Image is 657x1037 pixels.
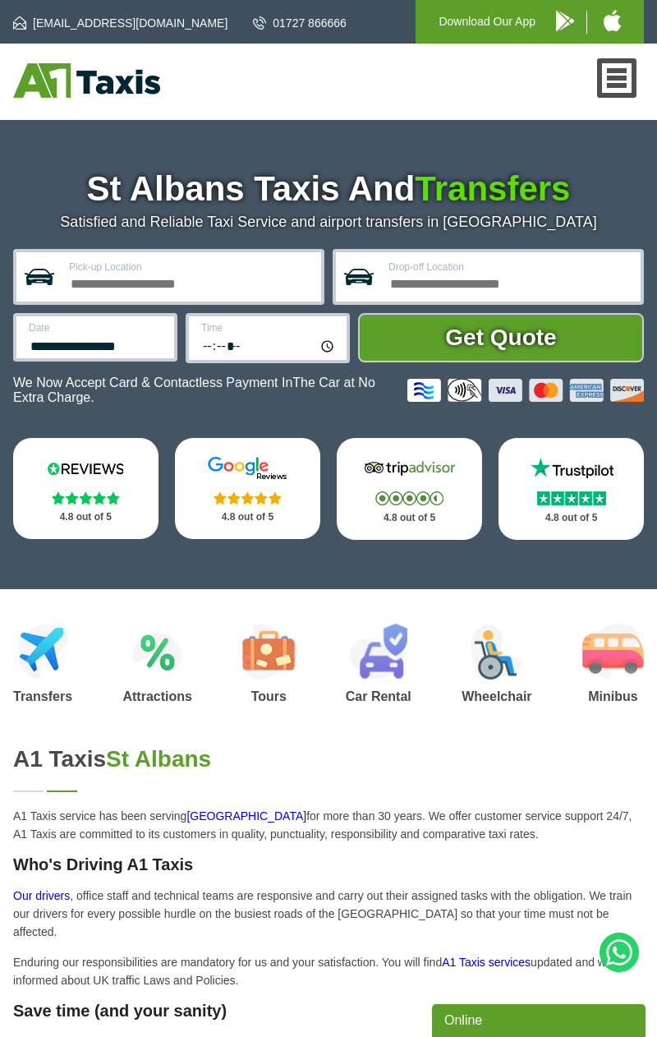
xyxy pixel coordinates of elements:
h3: Transfers [13,690,72,703]
iframe: chat widget [432,1001,649,1037]
a: Our drivers [13,889,70,902]
span: Transfers [415,169,570,208]
h2: A1 Taxis [13,746,644,772]
p: Enduring our responsibilities are mandatory for us and your satisfaction. You will find updated a... [13,953,644,989]
span: St Albans [106,746,211,772]
img: Stars [537,491,606,505]
img: A1 Taxis St Albans LTD [13,63,160,98]
img: Minibus [582,624,644,680]
a: [EMAIL_ADDRESS][DOMAIN_NAME] [13,15,227,31]
p: , office staff and technical teams are responsive and carry out their assigned tasks with the obl... [13,887,644,941]
img: A1 Taxis iPhone App [604,10,621,31]
label: Drop-off Location [388,262,631,272]
label: Time [201,323,337,333]
label: Pick-up Location [69,262,311,272]
img: Wheelchair [471,624,523,680]
span: The Car at No Extra Charge. [13,376,375,404]
p: Download Our App [439,12,535,32]
img: Stars [214,491,282,505]
a: [GEOGRAPHIC_DATA] [186,809,306,823]
h3: Wheelchair [462,690,531,703]
h1: St Albans Taxis And [13,169,644,209]
h3: Tours [242,690,295,703]
img: Car Rental [349,624,407,680]
img: Stars [52,491,120,505]
img: Tripadvisor [361,456,459,481]
a: Nav [597,58,637,98]
button: Get Quote [358,313,644,362]
a: 01727 866666 [253,15,347,31]
p: A1 Taxis service has been serving for more than 30 years. We offer customer service support 24/7,... [13,807,644,843]
p: Satisfied and Reliable Taxi Service and airport transfers in [GEOGRAPHIC_DATA] [13,214,644,231]
img: Stars [375,491,443,505]
a: A1 Taxis services [442,956,531,969]
img: Attractions [132,624,182,680]
p: 4.8 out of 5 [355,508,464,528]
h3: Attractions [122,690,191,703]
label: Date [29,323,164,333]
h3: Car Rental [346,690,411,703]
a: Reviews.io Stars 4.8 out of 5 [13,438,159,539]
img: Trustpilot [522,456,621,481]
img: A1 Taxis Android App [556,11,574,31]
p: 4.8 out of 5 [193,507,302,528]
a: Tripadvisor Stars 4.8 out of 5 [337,438,482,540]
p: We Now Accept Card & Contactless Payment In [13,376,395,405]
h3: Minibus [582,690,644,703]
img: Google [198,456,296,481]
a: Trustpilot Stars 4.8 out of 5 [498,438,644,540]
p: 4.8 out of 5 [517,508,626,528]
h3: Save time (and your sanity) [13,1002,644,1021]
h3: Who's Driving A1 Taxis [13,855,644,874]
img: Airport Transfers [18,624,68,680]
p: 4.8 out of 5 [31,507,140,528]
img: Credit And Debit Cards [407,379,644,402]
a: Google Stars 4.8 out of 5 [175,438,320,539]
img: Tours [242,624,295,680]
img: Reviews.io [36,456,135,481]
